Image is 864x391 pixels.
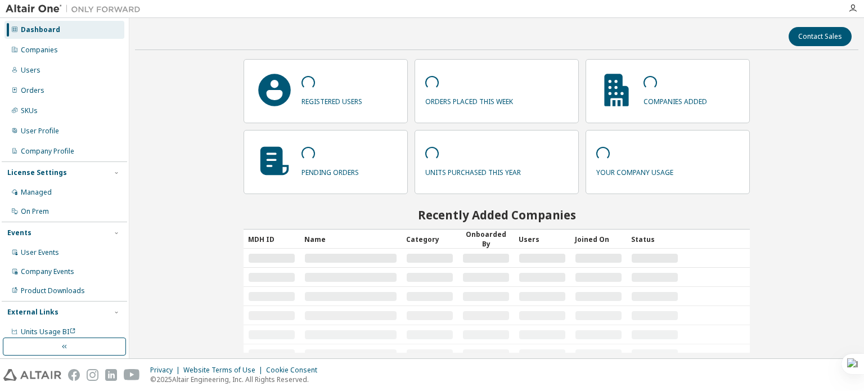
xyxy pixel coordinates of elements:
[248,230,295,248] div: MDH ID
[406,230,453,248] div: Category
[21,66,40,75] div: Users
[7,308,58,317] div: External Links
[425,164,521,177] p: units purchased this year
[244,208,750,222] h2: Recently Added Companies
[150,366,183,375] div: Privacy
[575,230,622,248] div: Joined On
[21,25,60,34] div: Dashboard
[21,267,74,276] div: Company Events
[3,369,61,381] img: altair_logo.svg
[105,369,117,381] img: linkedin.svg
[631,230,678,248] div: Status
[21,127,59,136] div: User Profile
[7,168,67,177] div: License Settings
[643,93,707,106] p: companies added
[301,93,362,106] p: registered users
[21,207,49,216] div: On Prem
[519,230,566,248] div: Users
[183,366,266,375] div: Website Terms of Use
[124,369,140,381] img: youtube.svg
[21,327,76,336] span: Units Usage BI
[21,147,74,156] div: Company Profile
[7,228,31,237] div: Events
[150,375,324,384] p: © 2025 Altair Engineering, Inc. All Rights Reserved.
[266,366,324,375] div: Cookie Consent
[6,3,146,15] img: Altair One
[304,230,398,248] div: Name
[596,164,673,177] p: your company usage
[301,164,359,177] p: pending orders
[21,188,52,197] div: Managed
[68,369,80,381] img: facebook.svg
[21,46,58,55] div: Companies
[21,286,85,295] div: Product Downloads
[789,27,852,46] button: Contact Sales
[21,248,59,257] div: User Events
[21,86,44,95] div: Orders
[462,230,510,249] div: Onboarded By
[21,106,38,115] div: SKUs
[87,369,98,381] img: instagram.svg
[425,93,513,106] p: orders placed this week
